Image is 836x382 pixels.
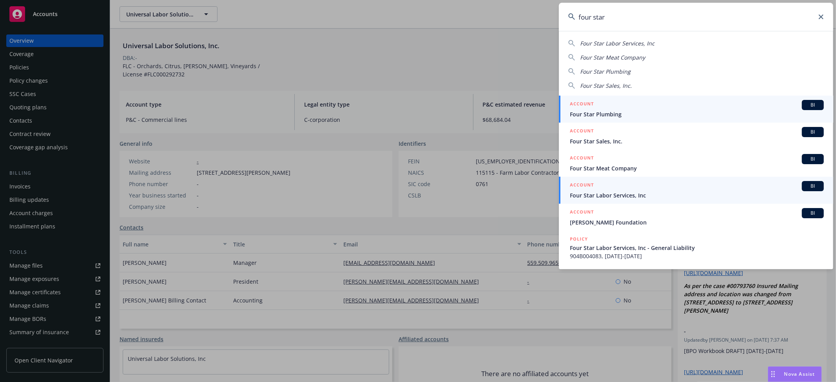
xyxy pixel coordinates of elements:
[570,100,594,109] h5: ACCOUNT
[570,235,588,243] h5: POLICY
[570,191,824,199] span: Four Star Labor Services, Inc
[559,96,833,123] a: ACCOUNTBIFour Star Plumbing
[570,218,824,226] span: [PERSON_NAME] Foundation
[570,137,824,145] span: Four Star Sales, Inc.
[580,54,645,61] span: Four Star Meat Company
[559,231,833,264] a: POLICYFour Star Labor Services, Inc - General Liability904B004083, [DATE]-[DATE]
[559,150,833,177] a: ACCOUNTBIFour Star Meat Company
[805,210,821,217] span: BI
[784,371,815,377] span: Nova Assist
[580,68,631,75] span: Four Star Plumbing
[805,101,821,109] span: BI
[768,367,778,382] div: Drag to move
[805,183,821,190] span: BI
[805,156,821,163] span: BI
[570,154,594,163] h5: ACCOUNT
[580,40,655,47] span: Four Star Labor Services, Inc
[559,3,833,31] input: Search...
[559,177,833,204] a: ACCOUNTBIFour Star Labor Services, Inc
[559,204,833,231] a: ACCOUNTBI[PERSON_NAME] Foundation
[570,110,824,118] span: Four Star Plumbing
[570,164,824,172] span: Four Star Meat Company
[570,127,594,136] h5: ACCOUNT
[570,208,594,217] h5: ACCOUNT
[570,252,824,260] span: 904B004083, [DATE]-[DATE]
[580,82,632,89] span: Four Star Sales, Inc.
[559,123,833,150] a: ACCOUNTBIFour Star Sales, Inc.
[768,366,822,382] button: Nova Assist
[570,181,594,190] h5: ACCOUNT
[805,129,821,136] span: BI
[570,244,824,252] span: Four Star Labor Services, Inc - General Liability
